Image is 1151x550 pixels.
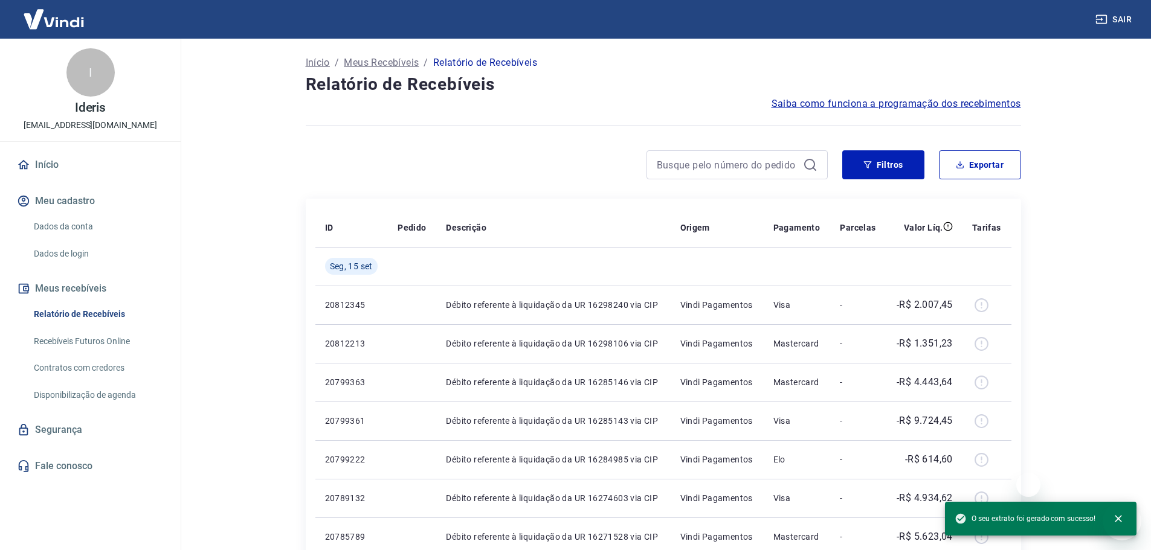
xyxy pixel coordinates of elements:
[446,299,660,311] p: Débito referente à liquidação da UR 16298240 via CIP
[335,56,339,70] p: /
[773,453,821,465] p: Elo
[433,56,537,70] p: Relatório de Recebíveis
[680,531,754,543] p: Vindi Pagamentos
[325,222,334,234] p: ID
[955,513,1095,525] span: O seu extrato foi gerado com sucesso!
[29,356,166,380] a: Contratos com credores
[840,299,876,311] p: -
[446,376,660,388] p: Débito referente à liquidação da UR 16285146 via CIP
[29,383,166,408] a: Disponibilização de agenda
[398,222,426,234] p: Pedido
[772,97,1021,111] a: Saiba como funciona a programação dos recebimentos
[939,150,1021,179] button: Exportar
[325,337,379,350] p: 20812213
[446,492,660,504] p: Débito referente à liquidação da UR 16274603 via CIP
[325,531,379,543] p: 20785789
[773,337,821,350] p: Mastercard
[325,415,379,427] p: 20799361
[330,260,373,272] span: Seg, 15 set
[446,531,660,543] p: Débito referente à liquidação da UR 16271528 via CIP
[897,298,953,312] p: -R$ 2.007,45
[15,453,166,479] a: Fale conosco
[680,337,754,350] p: Vindi Pagamentos
[306,56,330,70] a: Início
[840,376,876,388] p: -
[773,222,821,234] p: Pagamento
[325,299,379,311] p: 20812345
[897,414,953,428] p: -R$ 9.724,45
[773,299,821,311] p: Visa
[1103,502,1141,540] iframe: Botão para abrir a janela de mensagens
[680,299,754,311] p: Vindi Pagamentos
[75,101,106,114] p: Ideris
[840,415,876,427] p: -
[325,492,379,504] p: 20789132
[680,492,754,504] p: Vindi Pagamentos
[66,48,115,97] div: I
[29,329,166,354] a: Recebíveis Futuros Online
[446,453,660,465] p: Débito referente à liquidação da UR 16284985 via CIP
[840,337,876,350] p: -
[657,156,798,174] input: Busque pelo número do pedido
[1093,8,1136,31] button: Sair
[680,453,754,465] p: Vindi Pagamentos
[15,275,166,302] button: Meus recebíveis
[15,1,93,37] img: Vindi
[15,417,166,443] a: Segurança
[29,214,166,239] a: Dados da conta
[325,453,379,465] p: 20799222
[680,376,754,388] p: Vindi Pagamentos
[773,415,821,427] p: Visa
[897,491,953,505] p: -R$ 4.934,62
[840,222,875,234] p: Parcelas
[897,529,953,544] p: -R$ 5.623,04
[840,531,876,543] p: -
[15,152,166,178] a: Início
[972,222,1001,234] p: Tarifas
[773,492,821,504] p: Visa
[905,452,953,467] p: -R$ 614,60
[680,415,754,427] p: Vindi Pagamentos
[446,337,660,350] p: Débito referente à liquidação da UR 16298106 via CIP
[1016,473,1040,497] iframe: Fechar mensagem
[897,336,953,351] p: -R$ 1.351,23
[29,302,166,327] a: Relatório de Recebíveis
[680,222,710,234] p: Origem
[424,56,428,70] p: /
[344,56,419,70] a: Meus Recebíveis
[446,222,486,234] p: Descrição
[24,119,157,132] p: [EMAIL_ADDRESS][DOMAIN_NAME]
[446,415,660,427] p: Débito referente à liquidação da UR 16285143 via CIP
[904,222,943,234] p: Valor Líq.
[325,376,379,388] p: 20799363
[306,72,1021,97] h4: Relatório de Recebíveis
[773,376,821,388] p: Mastercard
[773,531,821,543] p: Mastercard
[842,150,924,179] button: Filtros
[840,492,876,504] p: -
[897,375,953,389] p: -R$ 4.443,64
[840,453,876,465] p: -
[15,188,166,214] button: Meu cadastro
[29,241,166,266] a: Dados de login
